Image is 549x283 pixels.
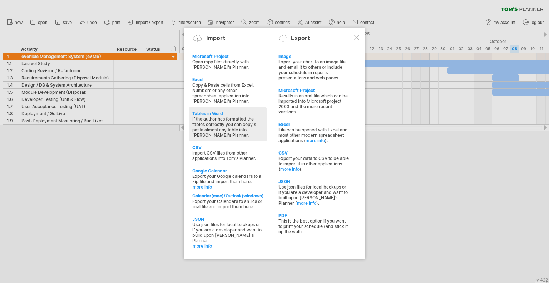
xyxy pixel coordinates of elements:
[278,218,349,234] div: This is the best option if you want to print your schedule (and stick it up the wall).
[278,184,349,206] div: Use json files for local backups or if you are a developer and want to built upon [PERSON_NAME]'s...
[193,184,263,190] a: more info
[280,166,300,172] a: more info
[192,82,263,104] div: Copy & Paste cells from Excel, Numbers or any other spreadsheet application into [PERSON_NAME]'s ...
[278,88,349,93] div: Microsoft Project
[278,179,349,184] div: JSON
[206,34,225,42] div: Import
[278,156,349,172] div: Export your data to CSV to be able to import it in other applications ( ).
[278,93,349,114] div: Results in an xml file which can be imported into Microsoft project 2003 and the more recent vers...
[278,59,349,80] div: Export your chart to an image file and email it to others or include your schedule in reports, pr...
[192,116,263,138] div: If the author has formatted the tables correctly you can copy & paste almost any table into [PERS...
[278,213,349,218] div: PDF
[291,34,310,42] div: Export
[297,200,316,206] a: more info
[278,122,349,127] div: Excel
[192,77,263,82] div: Excel
[278,54,349,59] div: Image
[306,138,325,143] a: more info
[192,111,263,116] div: Tables in Word
[278,150,349,156] div: CSV
[193,243,263,249] a: more info
[278,127,349,143] div: File can be opened with Excel and most other modern spreadsheet applications ( ).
